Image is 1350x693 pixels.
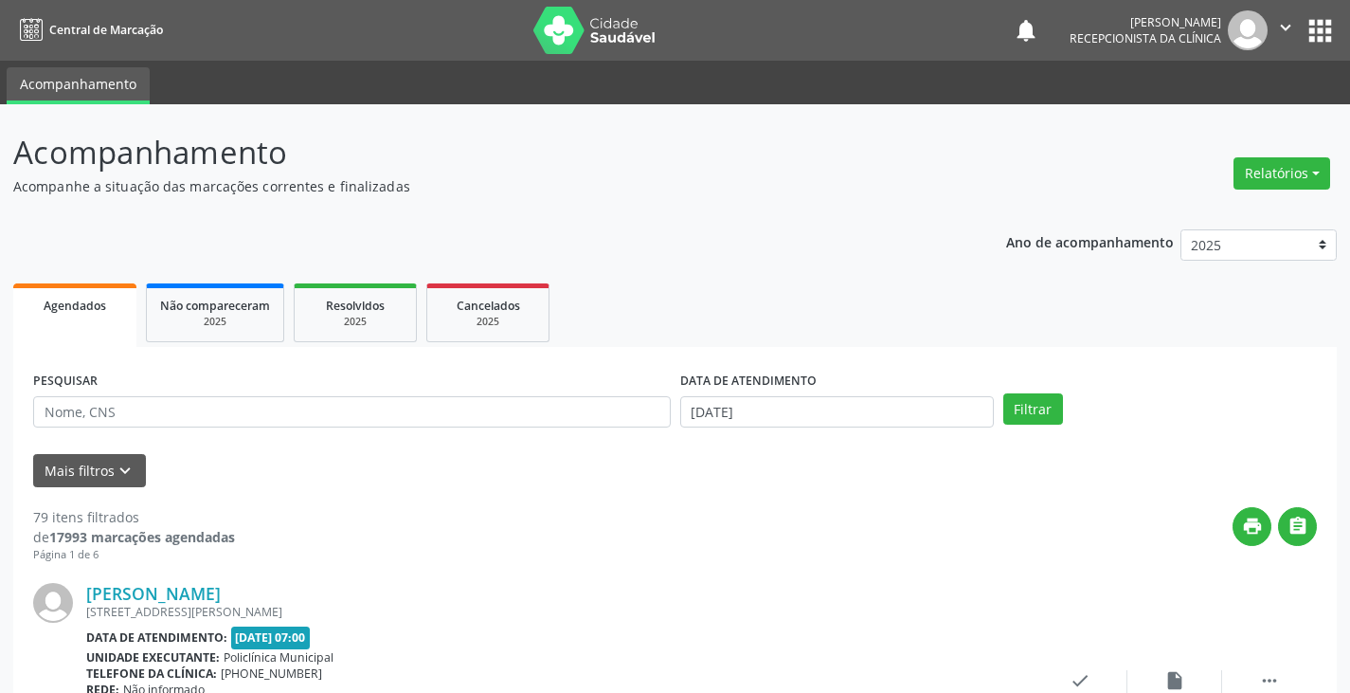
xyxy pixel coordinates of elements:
div: 2025 [308,315,403,329]
i: insert_drive_file [1164,670,1185,691]
span: [PHONE_NUMBER] [221,666,322,682]
a: Acompanhamento [7,67,150,104]
b: Telefone da clínica: [86,666,217,682]
i: print [1242,516,1263,537]
img: img [1228,10,1268,50]
i:  [1259,670,1280,691]
a: Central de Marcação [13,14,163,46]
button: Filtrar [1003,393,1063,426]
span: Recepcionista da clínica [1070,30,1221,46]
div: 2025 [441,315,535,329]
span: Cancelados [457,298,520,314]
label: PESQUISAR [33,367,98,396]
button:  [1268,10,1304,50]
img: img [33,583,73,623]
p: Acompanhe a situação das marcações correntes e finalizadas [13,176,940,196]
span: Agendados [44,298,106,314]
button: Mais filtroskeyboard_arrow_down [33,454,146,487]
span: Central de Marcação [49,22,163,38]
span: [DATE] 07:00 [231,627,311,648]
div: 79 itens filtrados [33,507,235,527]
i: check [1070,670,1090,691]
strong: 17993 marcações agendadas [49,528,235,546]
i:  [1275,17,1296,38]
button: Relatórios [1233,157,1330,190]
button: apps [1304,14,1337,47]
label: DATA DE ATENDIMENTO [680,367,817,396]
div: [STREET_ADDRESS][PERSON_NAME] [86,604,1033,620]
button: print [1233,507,1271,546]
span: Não compareceram [160,298,270,314]
span: Resolvidos [326,298,385,314]
div: [PERSON_NAME] [1070,14,1221,30]
b: Data de atendimento: [86,629,227,646]
button: notifications [1013,17,1039,44]
a: [PERSON_NAME] [86,583,221,604]
span: Policlínica Municipal [224,649,333,666]
button:  [1278,507,1317,546]
p: Acompanhamento [13,129,940,176]
i:  [1287,516,1308,537]
input: Nome, CNS [33,396,671,429]
b: Unidade executante: [86,649,220,666]
i: keyboard_arrow_down [115,461,135,482]
div: Página 1 de 6 [33,547,235,563]
p: Ano de acompanhamento [1006,229,1174,253]
div: de [33,527,235,547]
input: Selecione um intervalo [680,396,994,429]
div: 2025 [160,315,270,329]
